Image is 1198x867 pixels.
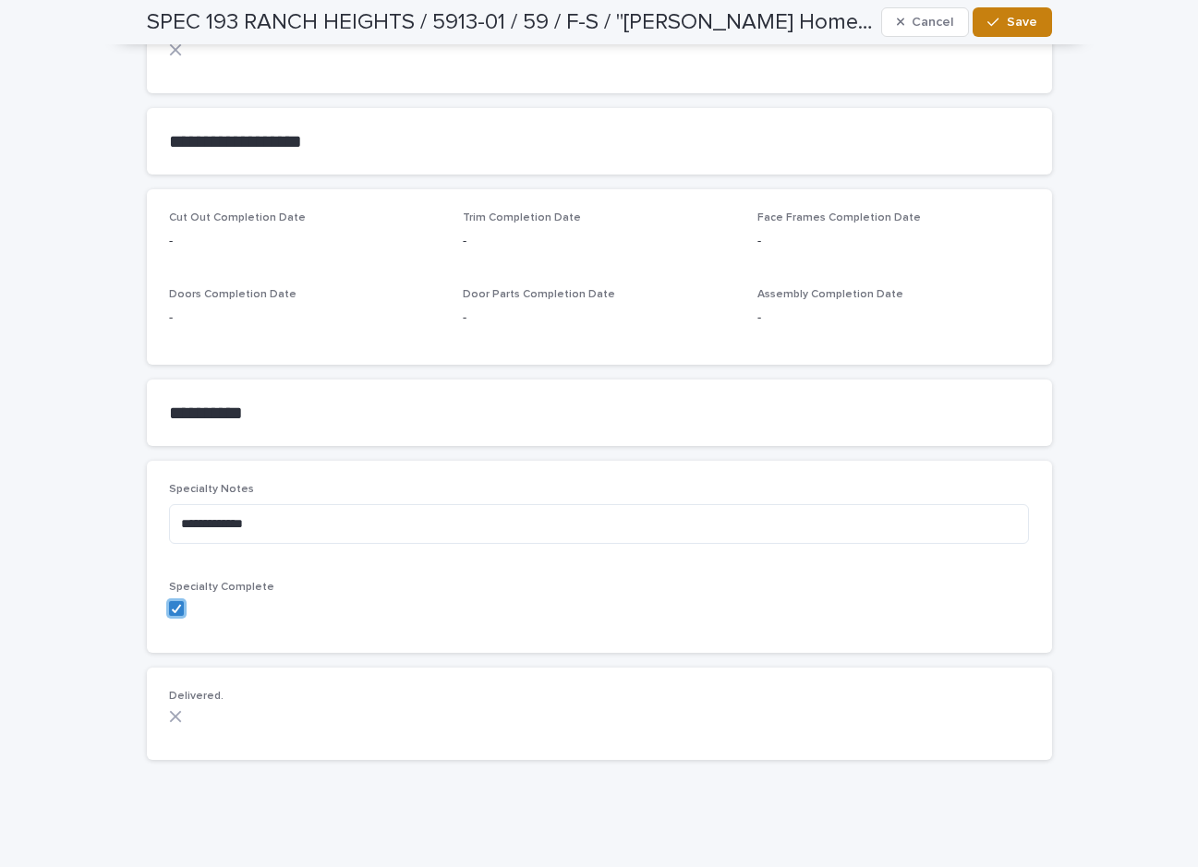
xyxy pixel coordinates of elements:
span: Trim Completion Date [463,212,581,223]
p: - [757,232,1030,251]
p: - [757,308,1030,328]
span: Delivered. [169,691,224,702]
p: - [463,232,735,251]
button: Save [973,7,1051,37]
span: Save [1007,16,1037,29]
p: - [169,232,442,251]
span: Specialty Complete [169,582,274,593]
span: Specialty Notes [169,484,254,495]
span: Cancel [912,16,953,29]
p: - [463,308,735,328]
span: Cut Out Completion Date [169,212,306,223]
button: Cancel [881,7,970,37]
span: Door Parts Completion Date [463,289,615,300]
span: Doors Completion Date [169,289,296,300]
span: Face Frames Completion Date [757,212,921,223]
p: - [169,308,442,328]
span: Assembly Completion Date [757,289,903,300]
h2: SPEC 193 RANCH HEIGHTS / 5913-01 / 59 / F-S / "Sitterle Homes, Ltd." / Raymie Williams [147,9,874,36]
